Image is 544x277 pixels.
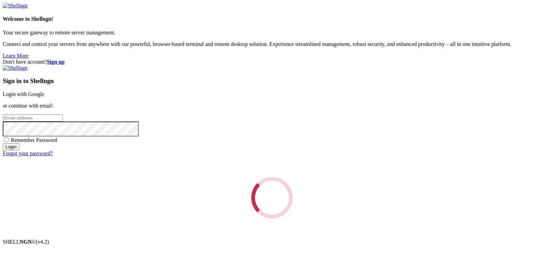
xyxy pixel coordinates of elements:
[3,65,28,71] img: Shellngn
[3,30,541,36] p: Your secure gateway to remote server management.
[3,77,541,85] h3: Sign in to Shellngn
[3,103,541,109] p: or continue with email:
[3,239,49,245] span: SHELL ©
[3,91,44,97] a: Login with Google
[36,239,49,245] span: 4.2.0
[3,53,29,59] a: Learn More
[3,114,63,121] input: Email address
[3,3,28,9] img: Shellngn
[3,143,19,150] input: Login
[3,41,541,47] p: Connect and control your servers from anywhere with our powerful, browser-based terminal and remo...
[243,168,301,227] div: Loading...
[11,137,57,143] span: Remember Password
[20,239,32,245] b: NGN
[3,150,53,156] a: Forgot your password?
[4,137,8,142] input: Remember Password
[3,16,541,22] h4: Welcome to Shellngn!
[3,59,541,65] div: Don't have account?
[47,59,65,65] a: Sign up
